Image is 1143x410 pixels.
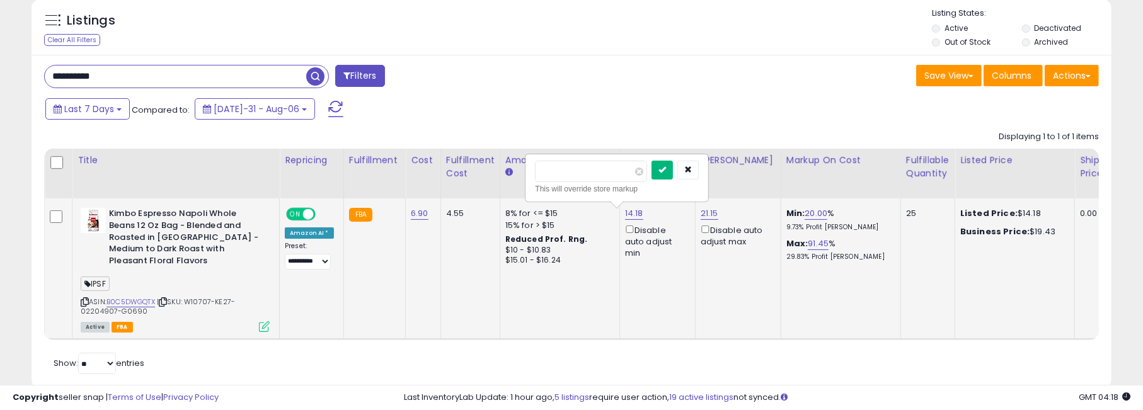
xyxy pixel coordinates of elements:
button: Actions [1045,65,1099,86]
b: Min: [786,207,805,219]
div: % [786,208,891,231]
a: 19 active listings [669,391,733,403]
th: The percentage added to the cost of goods (COGS) that forms the calculator for Min & Max prices. [781,149,900,198]
button: Save View [916,65,982,86]
div: Disable auto adjust min [625,223,686,259]
strong: Copyright [13,391,59,403]
span: IPSF [81,276,110,291]
div: % [786,238,891,261]
div: $15.01 - $16.24 [505,255,610,266]
h5: Listings [67,12,115,30]
div: Amazon AI * [285,227,334,239]
b: Max: [786,237,808,249]
b: Kimbo Espresso Napoli Whole Beans 12 Oz Bag - Blended and Roasted in [GEOGRAPHIC_DATA] - Medium t... [109,208,262,270]
div: Markup on Cost [786,154,895,167]
div: Displaying 1 to 1 of 1 items [999,131,1099,143]
small: Amazon Fees. [505,167,513,178]
div: 8% for <= $15 [505,208,610,219]
div: Last InventoryLab Update: 1 hour ago, require user action, not synced. [404,392,1130,404]
p: 9.73% Profit [PERSON_NAME] [786,223,891,232]
b: Business Price: [960,225,1030,237]
div: Fulfillment [349,154,400,167]
p: Listing States: [932,8,1111,20]
span: All listings currently available for purchase on Amazon [81,322,110,333]
div: Repricing [285,154,338,167]
div: 15% for > $15 [505,220,610,231]
div: 25 [906,208,945,219]
span: Last 7 Days [64,103,114,115]
span: [DATE]-31 - Aug-06 [214,103,299,115]
b: Listed Price: [960,207,1018,219]
div: ASIN: [81,208,270,331]
p: 29.83% Profit [PERSON_NAME] [786,253,891,261]
div: 0.00 [1080,208,1101,219]
div: Listed Price [960,154,1069,167]
button: Columns [984,65,1043,86]
a: Privacy Policy [163,391,219,403]
div: [PERSON_NAME] [701,154,776,167]
div: Ship Price [1080,154,1105,180]
span: Compared to: [132,104,190,116]
small: FBA [349,208,372,222]
div: Cost [411,154,435,167]
a: Terms of Use [108,391,161,403]
img: 41pp0FVBdUL._SL40_.jpg [81,208,106,233]
span: | SKU: W10707-KE27-02204907-G0690 [81,297,235,316]
button: [DATE]-31 - Aug-06 [195,98,315,120]
div: Preset: [285,242,334,270]
div: $19.43 [960,226,1065,237]
a: B0C5DWGQTX [106,297,155,307]
span: OFF [314,209,334,220]
b: Reduced Prof. Rng. [505,234,588,244]
a: 6.90 [411,207,428,220]
span: 2025-08-14 04:18 GMT [1079,391,1130,403]
a: 14.18 [625,207,643,220]
button: Last 7 Days [45,98,130,120]
div: This will override store markup [535,183,699,195]
div: 4.55 [446,208,490,219]
a: 5 listings [554,391,589,403]
div: Fulfillment Cost [446,154,495,180]
a: 91.45 [808,237,829,250]
span: Columns [992,69,1031,82]
label: Archived [1035,37,1069,47]
label: Deactivated [1035,23,1082,33]
span: ON [287,209,303,220]
div: Title [78,154,274,167]
div: Disable auto adjust max [701,223,771,248]
button: Filters [335,65,384,87]
span: FBA [112,322,133,333]
div: $10 - $10.83 [505,245,610,256]
label: Active [945,23,968,33]
div: Amazon Fees [505,154,614,167]
span: Show: entries [54,357,144,369]
a: 21.15 [701,207,718,220]
a: 20.00 [805,207,827,220]
div: seller snap | | [13,392,219,404]
div: $14.18 [960,208,1065,219]
div: Clear All Filters [44,34,100,46]
label: Out of Stock [945,37,991,47]
div: Fulfillable Quantity [906,154,950,180]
